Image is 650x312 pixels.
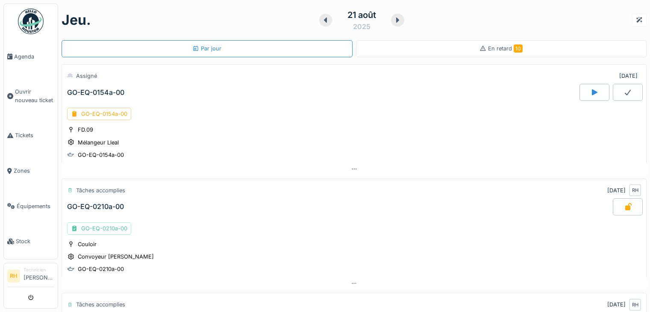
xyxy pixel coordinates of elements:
span: Stock [16,237,54,245]
span: Zones [14,167,54,175]
div: 21 août [347,9,376,21]
span: Équipements [17,202,54,210]
div: Convoyeur [PERSON_NAME] [78,253,154,261]
div: Assigné [76,72,97,80]
li: RH [7,270,20,283]
a: Tickets [4,118,58,153]
div: GO-EQ-0210a-00 [67,222,131,235]
div: Couloir [78,240,97,248]
a: Ouvrir nouveau ticket [4,74,58,118]
a: Stock [4,224,58,259]
span: En retard [488,45,523,52]
div: GO-EQ-0210a-00 [78,265,124,273]
div: GO-EQ-0154a-00 [67,108,131,120]
span: Agenda [14,53,54,61]
img: Badge_color-CXgf-gQk.svg [18,9,44,34]
div: [DATE] [607,186,626,194]
a: Zones [4,153,58,188]
div: 2025 [353,21,371,32]
span: Tickets [15,131,54,139]
a: Équipements [4,188,58,224]
h1: jeu. [62,12,91,28]
div: Mélangeur Lleal [78,138,119,147]
div: GO-EQ-0154a-00 [67,88,124,97]
div: [DATE] [607,300,626,309]
div: Technicien [24,267,54,273]
div: Par jour [192,44,221,53]
div: Tâches accomplies [76,300,125,309]
div: GO-EQ-0154a-00 [78,151,124,159]
a: Agenda [4,39,58,74]
span: 10 [514,44,523,53]
div: [DATE] [619,72,638,80]
div: Tâches accomplies [76,186,125,194]
a: RH Technicien[PERSON_NAME] [7,267,54,287]
div: FD.09 [78,126,93,134]
div: RH [629,184,641,196]
div: GO-EQ-0210a-00 [67,203,124,211]
li: [PERSON_NAME] [24,267,54,285]
div: RH [629,299,641,311]
span: Ouvrir nouveau ticket [15,88,54,104]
